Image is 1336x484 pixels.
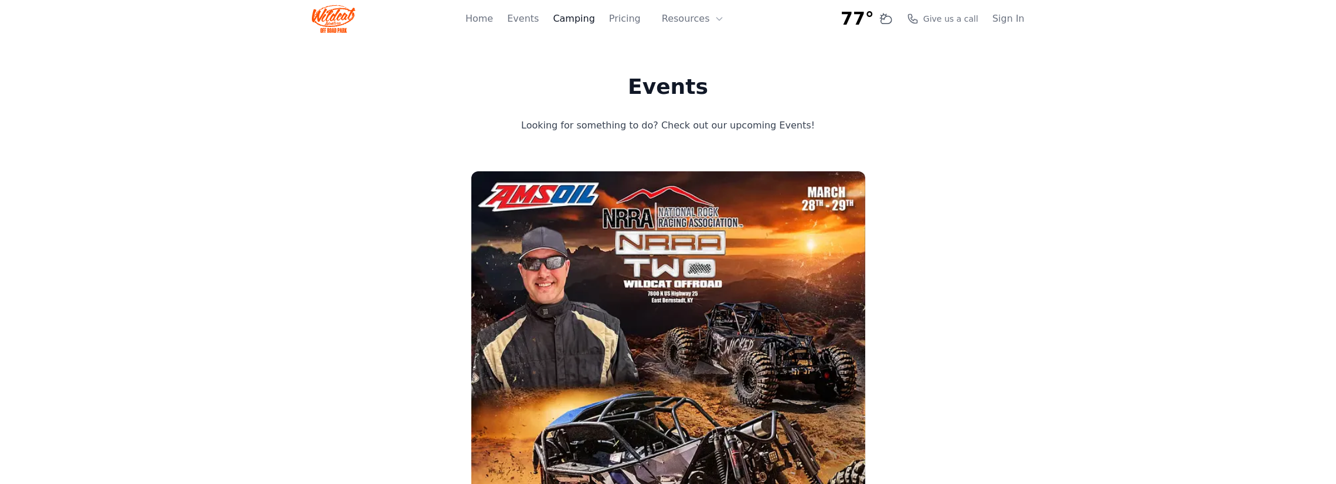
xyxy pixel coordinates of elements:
p: Looking for something to do? Check out our upcoming Events! [474,117,862,134]
img: Wildcat Logo [312,5,356,33]
a: Pricing [609,12,641,26]
a: Give us a call [907,13,978,25]
a: Home [465,12,493,26]
a: Events [507,12,539,26]
button: Resources [655,7,731,31]
h1: Events [474,75,862,99]
a: Camping [553,12,594,26]
a: Sign In [992,12,1025,26]
span: 77° [841,8,874,29]
span: Give us a call [923,13,978,25]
